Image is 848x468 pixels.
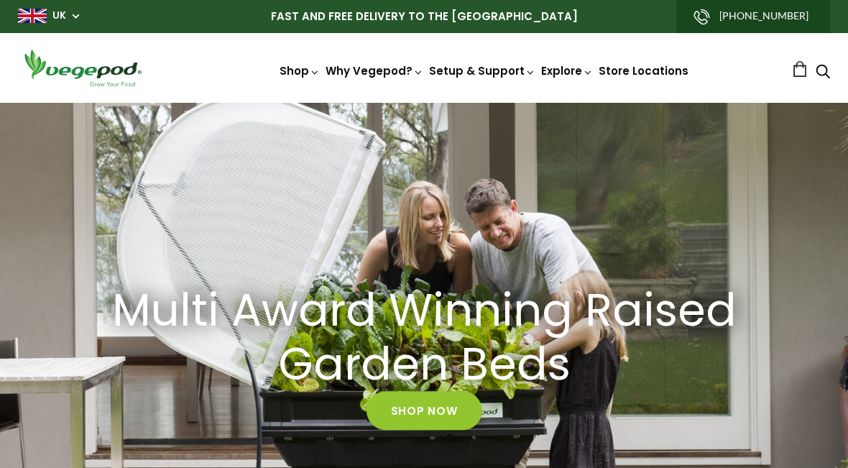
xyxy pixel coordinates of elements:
img: Vegepod [18,47,147,88]
a: Setup & Support [429,63,535,78]
a: Shop [280,63,320,78]
a: UK [52,9,66,23]
a: Store Locations [599,63,688,78]
a: Search [816,65,830,81]
a: Shop Now [367,392,482,431]
a: Multi Award Winning Raised Garden Beds [82,284,767,392]
a: Why Vegepod? [326,63,423,78]
h2: Multi Award Winning Raised Garden Beds [101,284,747,392]
a: Explore [541,63,593,78]
img: gb_large.png [18,9,47,23]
